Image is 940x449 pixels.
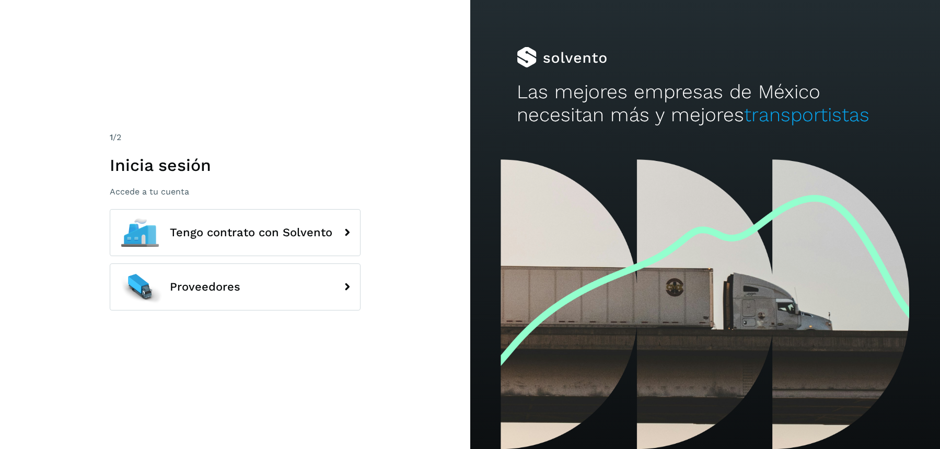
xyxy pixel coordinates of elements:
[744,103,869,126] span: transportistas
[110,131,361,144] div: /2
[110,132,113,142] span: 1
[170,281,240,293] span: Proveedores
[110,263,361,310] button: Proveedores
[170,226,332,239] span: Tengo contrato con Solvento
[110,155,361,175] h1: Inicia sesión
[110,187,361,197] p: Accede a tu cuenta
[110,209,361,256] button: Tengo contrato con Solvento
[517,80,893,127] h2: Las mejores empresas de México necesitan más y mejores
